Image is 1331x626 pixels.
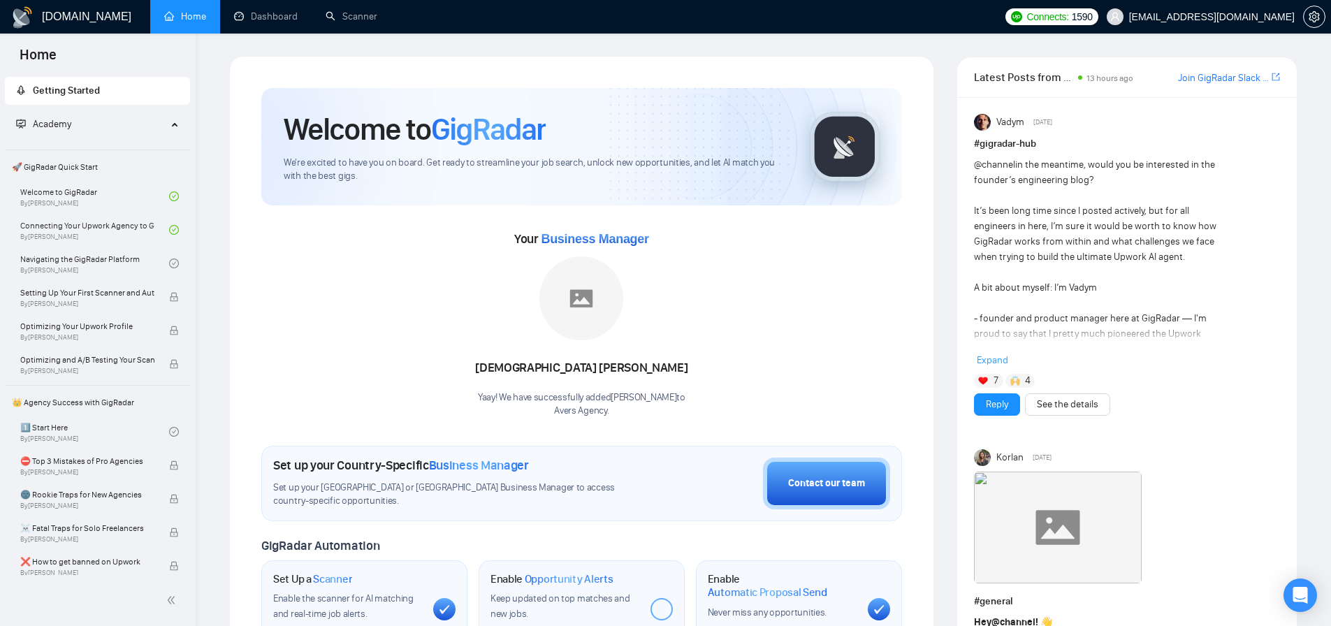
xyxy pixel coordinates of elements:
[20,214,169,245] a: Connecting Your Upwork Agency to GigRadarBy[PERSON_NAME]
[20,181,169,212] a: Welcome to GigRadarBy[PERSON_NAME]
[20,286,154,300] span: Setting Up Your First Scanner and Auto-Bidder
[20,502,154,510] span: By [PERSON_NAME]
[1037,397,1098,412] a: See the details
[490,572,613,586] h1: Enable
[169,427,179,437] span: check-circle
[313,572,352,586] span: Scanner
[20,248,169,279] a: Navigating the GigRadar PlatformBy[PERSON_NAME]
[6,388,189,416] span: 👑 Agency Success with GigRadar
[284,110,546,148] h1: Welcome to
[994,374,998,388] span: 7
[977,354,1008,366] span: Expand
[169,292,179,302] span: lock
[974,472,1142,583] img: F09JWBR8KB8-Coffee%20chat%20round%202.gif
[1072,9,1093,24] span: 1590
[1110,12,1120,22] span: user
[429,458,529,473] span: Business Manager
[974,157,1219,557] div: in the meantime, would you be interested in the founder’s engineering blog? It’s been long time s...
[974,68,1074,86] span: Latest Posts from the GigRadar Community
[6,153,189,181] span: 🚀 GigRadar Quick Start
[974,594,1280,609] h1: # general
[708,606,827,618] span: Never miss any opportunities.
[326,10,377,22] a: searchScanner
[169,225,179,235] span: check-circle
[475,405,688,418] p: Avers Agency .
[1272,71,1280,84] a: export
[996,115,1024,130] span: Vadym
[708,572,857,599] h1: Enable
[788,476,865,491] div: Contact our team
[1025,374,1031,388] span: 4
[20,319,154,333] span: Optimizing Your Upwork Profile
[1026,9,1068,24] span: Connects:
[1303,11,1325,22] a: setting
[1272,71,1280,82] span: export
[164,10,206,22] a: homeHome
[1283,578,1317,612] div: Open Intercom Messenger
[33,118,71,130] span: Academy
[20,521,154,535] span: ☠️ Fatal Traps for Solo Freelancers
[539,256,623,340] img: placeholder.png
[20,535,154,544] span: By [PERSON_NAME]
[475,391,688,418] div: Yaay! We have successfully added [PERSON_NAME] to
[273,458,529,473] h1: Set up your Country-Specific
[490,592,630,620] span: Keep updated on top matches and new jobs.
[169,259,179,268] span: check-circle
[169,460,179,470] span: lock
[1303,6,1325,28] button: setting
[20,333,154,342] span: By [PERSON_NAME]
[273,572,352,586] h1: Set Up a
[169,494,179,504] span: lock
[234,10,298,22] a: dashboardDashboard
[514,231,649,247] span: Your
[273,592,414,620] span: Enable the scanner for AI matching and real-time job alerts.
[541,232,648,246] span: Business Manager
[20,454,154,468] span: ⛔ Top 3 Mistakes of Pro Agencies
[431,110,546,148] span: GigRadar
[20,416,169,447] a: 1️⃣ Start HereBy[PERSON_NAME]
[11,6,34,29] img: logo
[16,119,26,129] span: fund-projection-screen
[1178,71,1269,86] a: Join GigRadar Slack Community
[763,458,890,509] button: Contact our team
[974,136,1280,152] h1: # gigradar-hub
[169,326,179,335] span: lock
[525,572,613,586] span: Opportunity Alerts
[810,112,880,182] img: gigradar-logo.png
[974,449,991,466] img: Korlan
[20,300,154,308] span: By [PERSON_NAME]
[974,114,991,131] img: Vadym
[974,159,1015,170] span: @channel
[5,77,190,105] li: Getting Started
[169,527,179,537] span: lock
[20,367,154,375] span: By [PERSON_NAME]
[1010,376,1020,386] img: 🙌
[20,569,154,577] span: By [PERSON_NAME]
[1304,11,1325,22] span: setting
[1011,11,1022,22] img: upwork-logo.png
[169,561,179,571] span: lock
[20,468,154,476] span: By [PERSON_NAME]
[974,393,1020,416] button: Reply
[169,359,179,369] span: lock
[1086,73,1133,83] span: 13 hours ago
[16,118,71,130] span: Academy
[996,450,1024,465] span: Korlan
[20,353,154,367] span: Optimizing and A/B Testing Your Scanner for Better Results
[261,538,379,553] span: GigRadar Automation
[708,585,827,599] span: Automatic Proposal Send
[475,356,688,380] div: [DEMOGRAPHIC_DATA] [PERSON_NAME]
[166,593,180,607] span: double-left
[169,191,179,201] span: check-circle
[1033,116,1052,129] span: [DATE]
[20,555,154,569] span: ❌ How to get banned on Upwork
[1025,393,1110,416] button: See the details
[8,45,68,74] span: Home
[284,156,787,183] span: We're excited to have you on board. Get ready to streamline your job search, unlock new opportuni...
[33,85,100,96] span: Getting Started
[20,488,154,502] span: 🌚 Rookie Traps for New Agencies
[273,481,643,508] span: Set up your [GEOGRAPHIC_DATA] or [GEOGRAPHIC_DATA] Business Manager to access country-specific op...
[16,85,26,95] span: rocket
[986,397,1008,412] a: Reply
[978,376,988,386] img: ❤️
